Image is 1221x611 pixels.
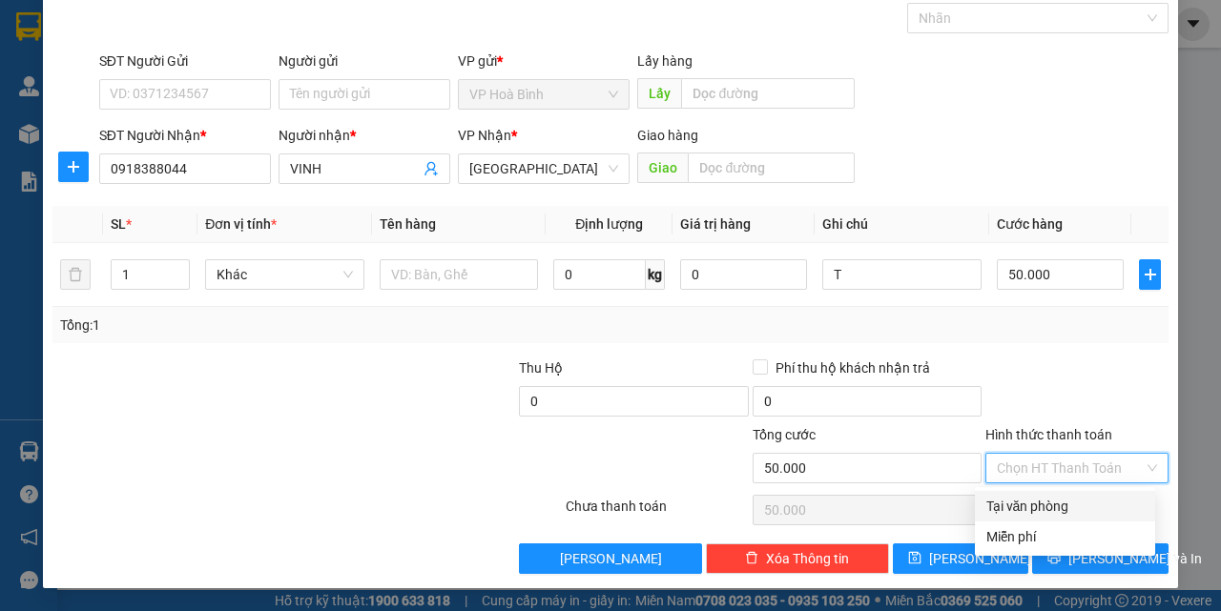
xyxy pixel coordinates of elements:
input: Ghi Chú [822,259,982,290]
span: VP Hoà Bình [469,80,618,109]
div: Miễn phí [986,526,1144,547]
span: Lấy [637,78,681,109]
span: plus [59,159,88,174]
span: Giá trị hàng [680,216,751,232]
div: Tổng: 1 [60,315,473,336]
span: Phí thu hộ khách nhận trả [768,357,938,378]
span: plus [1140,267,1160,282]
span: save [908,551,921,566]
span: printer [1047,551,1061,566]
input: VD: Bàn, Ghế [380,259,539,290]
input: Dọc đường [688,153,854,183]
div: VP gửi [458,51,630,71]
button: plus [1139,259,1161,290]
span: Lấy hàng [637,53,693,69]
button: delete [60,259,91,290]
div: SĐT Người Nhận [99,125,271,146]
div: Người gửi [279,51,450,71]
div: Chưa thanh toán [564,496,751,529]
span: Tên hàng [380,216,436,232]
span: VP Nhận [458,128,511,143]
span: Khác [217,260,353,289]
span: user-add [424,161,439,176]
span: Tổng cước [753,427,816,442]
button: plus [58,152,89,182]
th: Ghi chú [815,206,989,243]
span: [PERSON_NAME] [560,548,662,569]
button: [PERSON_NAME] [519,543,702,574]
span: SL [111,216,126,232]
label: Hình thức thanh toán [985,427,1112,442]
span: Thu Hộ [519,360,563,376]
div: SĐT Người Gửi [99,51,271,71]
span: kg [646,259,665,290]
button: printer[PERSON_NAME] và In [1032,543,1169,574]
input: 0 [680,259,807,290]
span: [PERSON_NAME] và In [1068,548,1202,569]
span: delete [745,551,758,566]
input: Dọc đường [681,78,854,109]
span: Đơn vị tính [205,216,277,232]
span: Định lượng [575,216,643,232]
div: Người nhận [279,125,450,146]
span: Xóa Thông tin [766,548,849,569]
div: Tại văn phòng [986,496,1144,517]
span: [PERSON_NAME] [929,548,1031,569]
button: deleteXóa Thông tin [706,543,889,574]
span: Giao hàng [637,128,698,143]
span: Giao [637,153,688,183]
button: save[PERSON_NAME] [893,543,1029,574]
span: Sài Gòn [469,154,618,183]
span: Cước hàng [997,216,1063,232]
